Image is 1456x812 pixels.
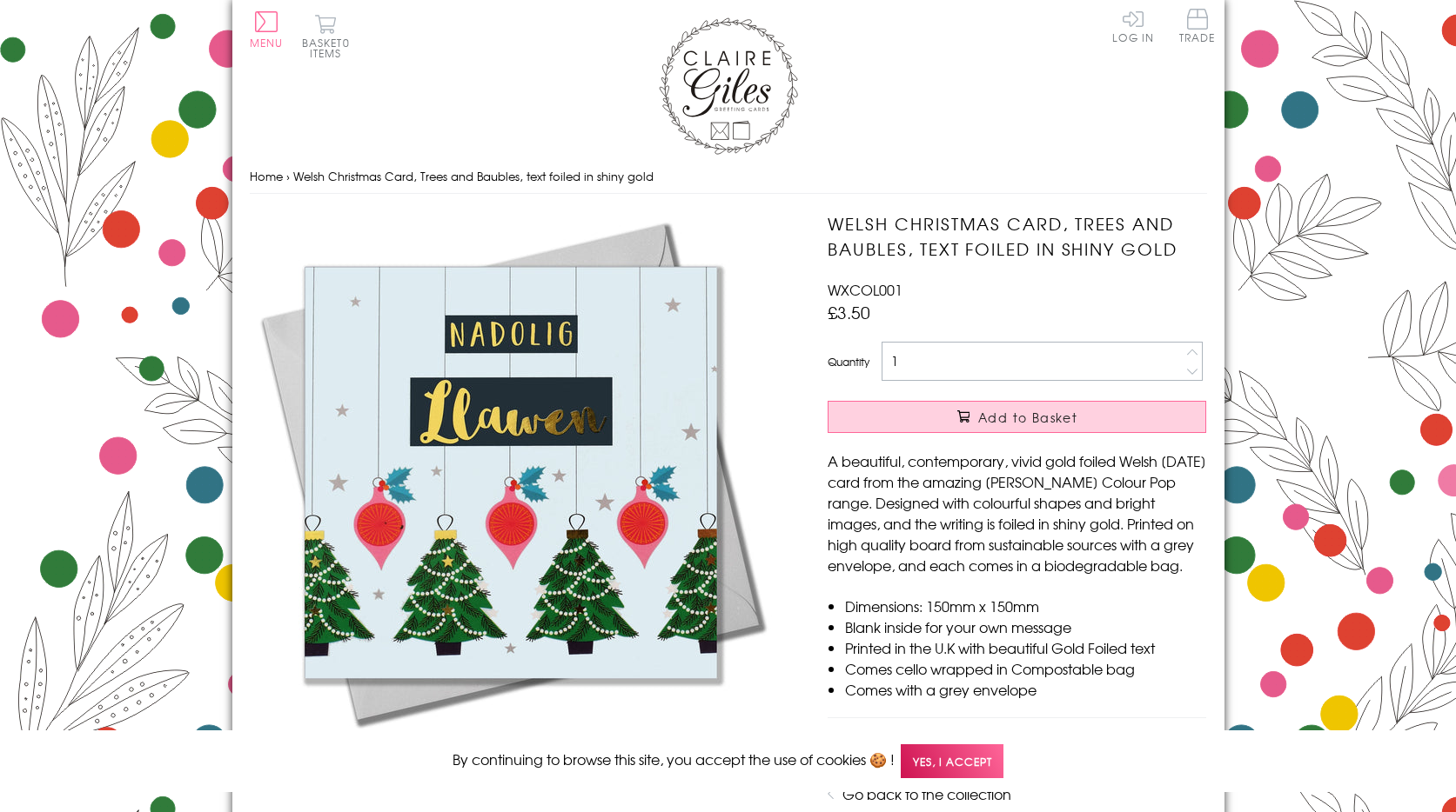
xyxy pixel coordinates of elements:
[250,211,772,733] img: Welsh Christmas Card, Trees and Baubles, text foiled in shiny gold
[828,354,869,369] label: Quantity
[845,679,1206,700] li: Comes with a grey envelope
[828,279,902,300] span: WXCOL001
[1112,9,1154,43] a: Log In
[828,401,1206,433] button: Add to Basket
[293,168,654,184] span: Welsh Christmas Card, Trees and Baubles, text foiled in shiny gold
[659,17,798,155] img: Claire Giles Greetings Cards
[828,300,870,324] span: £3.50
[250,168,283,184] a: Home
[302,14,350,58] button: Basket0 items
[250,35,284,50] span: Menu
[978,409,1077,426] span: Add to Basket
[310,35,350,61] span: 0 items
[1179,9,1216,43] span: Trade
[901,744,1003,778] span: Yes, I accept
[250,11,284,48] button: Menu
[845,637,1206,658] li: Printed in the U.K with beautiful Gold Foiled text
[828,450,1206,576] p: A beautiful, contemporary, vivid gold foiled Welsh [DATE] card from the amazing [PERSON_NAME] Col...
[845,658,1206,679] li: Comes cello wrapped in Compostable bag
[845,596,1206,616] li: Dimensions: 150mm x 150mm
[1179,9,1216,46] a: Trade
[845,616,1206,637] li: Blank inside for your own message
[828,211,1206,262] h1: Welsh Christmas Card, Trees and Baubles, text foiled in shiny gold
[250,159,1207,195] nav: breadcrumbs
[842,783,1011,804] a: Go back to the collection
[286,168,290,184] span: ›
